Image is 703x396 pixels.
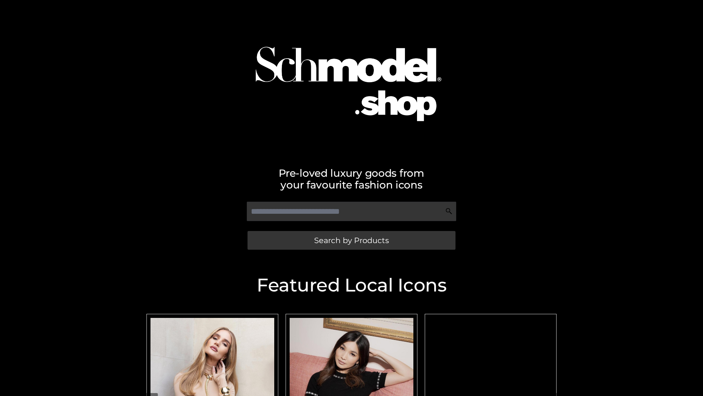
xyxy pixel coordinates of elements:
[143,167,560,191] h2: Pre-loved luxury goods from your favourite fashion icons
[445,208,453,215] img: Search Icon
[248,231,455,250] a: Search by Products
[143,276,560,294] h2: Featured Local Icons​
[314,236,389,244] span: Search by Products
